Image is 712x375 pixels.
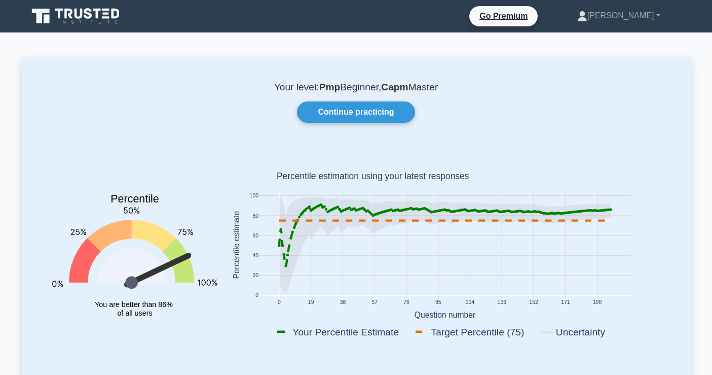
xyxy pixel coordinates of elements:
text: 95 [435,300,441,305]
text: 0 [277,300,280,305]
text: 152 [529,300,538,305]
text: 60 [252,233,258,238]
tspan: of all users [117,309,152,317]
text: Question number [414,311,475,319]
b: Capm [381,82,408,92]
text: Percentile [110,193,159,206]
text: 76 [403,300,409,305]
text: 100 [249,193,258,199]
p: Your level: Beginner, Master [46,81,666,93]
a: Continue practicing [297,101,415,123]
text: 19 [308,300,314,305]
tspan: You are better than 86% [95,300,173,309]
text: 133 [497,300,506,305]
a: Go Premium [473,10,534,22]
text: 0 [255,293,258,298]
text: 38 [340,300,346,305]
text: 171 [561,300,570,305]
text: 40 [252,253,258,258]
text: 80 [252,213,258,219]
text: Percentile estimation using your latest responses [276,172,469,182]
text: Percentile estimate [232,211,240,279]
a: [PERSON_NAME] [553,6,685,26]
text: 190 [592,300,602,305]
text: 114 [465,300,474,305]
text: 57 [371,300,378,305]
text: 20 [252,273,258,279]
b: Pmp [319,82,341,92]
